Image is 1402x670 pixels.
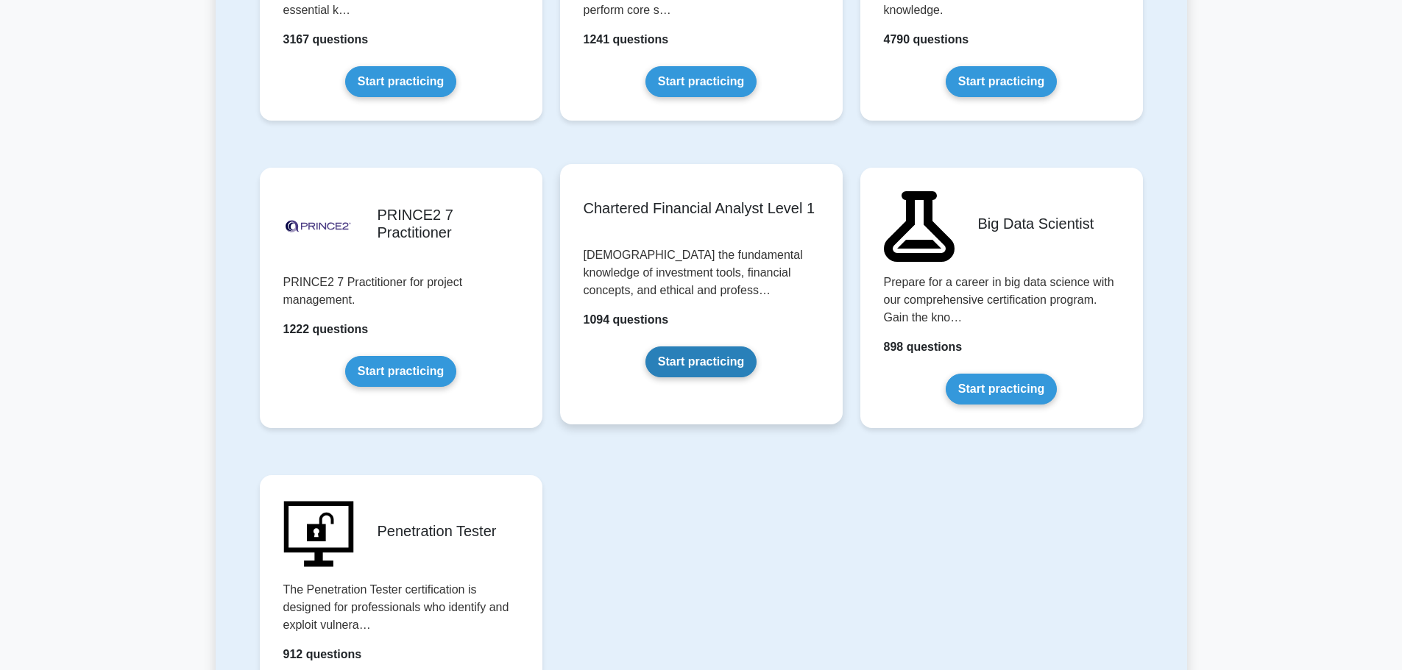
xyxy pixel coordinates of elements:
[345,356,456,387] a: Start practicing
[345,66,456,97] a: Start practicing
[645,66,757,97] a: Start practicing
[645,346,757,377] a: Start practicing
[946,66,1057,97] a: Start practicing
[946,374,1057,405] a: Start practicing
